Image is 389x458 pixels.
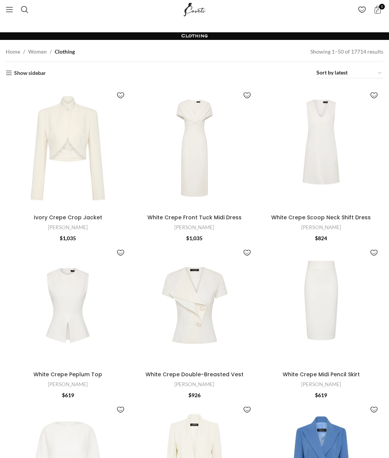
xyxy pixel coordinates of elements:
a: White Crepe Midi Pencil Skirt [283,371,360,378]
span: Clothing [55,48,75,56]
a: [PERSON_NAME] [48,224,88,231]
a: Ivory Crepe Crop Jacket [6,86,130,210]
a: White Crepe Double-Breasted Vest [132,243,256,368]
a: [PERSON_NAME] [174,224,214,231]
a: [PERSON_NAME] [48,381,88,388]
span: $ [188,392,191,398]
bdi: 1,035 [186,235,202,241]
span: $ [62,392,65,398]
a: Open mobile menu [2,2,17,17]
a: Fancy designing your own shoe? | Discover Now [138,22,251,29]
div: My Wishlist [354,2,370,17]
a: White Crepe Midi Pencil Skirt [259,243,383,368]
bdi: 1,035 [60,235,76,241]
span: 0 [379,4,385,10]
p: Showing 1–50 of 17714 results [310,48,383,56]
span: $ [186,235,189,241]
a: Women [28,48,47,56]
bdi: 824 [315,235,327,241]
a: White Crepe Front Tuck Midi Dress [147,214,242,221]
a: Site logo [182,6,207,12]
select: Shop order [316,68,383,78]
a: Search [17,2,32,17]
bdi: 619 [315,392,327,398]
span: $ [60,235,63,241]
a: Home [6,48,20,56]
span: $ [315,235,318,241]
a: White Crepe Scoop Neck Shift Dress [259,86,383,210]
a: [PERSON_NAME] [301,224,341,231]
a: White Crepe Peplum Top [33,371,102,378]
a: White Crepe Peplum Top [6,243,130,368]
a: [PERSON_NAME] [301,381,341,388]
h1: Clothing [181,33,208,40]
nav: Breadcrumb [6,48,75,56]
a: White Crepe Scoop Neck Shift Dress [271,214,371,221]
span: $ [315,392,318,398]
a: White Crepe Front Tuck Midi Dress [132,86,256,210]
a: Ivory Crepe Crop Jacket [34,214,102,221]
a: 0 [370,2,385,17]
bdi: 619 [62,392,74,398]
a: White Crepe Double-Breasted Vest [145,371,244,378]
bdi: 926 [188,392,201,398]
a: [PERSON_NAME] [174,381,214,388]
